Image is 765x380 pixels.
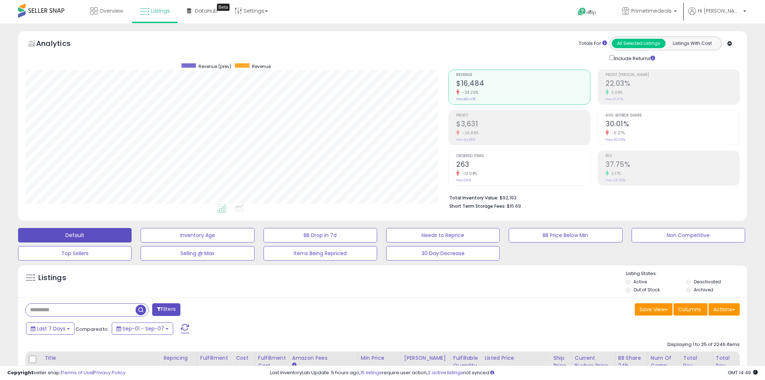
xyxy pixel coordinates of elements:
[217,4,230,11] div: Tooltip anchor
[26,322,74,335] button: Last 7 Days
[7,370,125,376] div: seller snap | |
[360,369,382,376] a: 15 listings
[361,354,398,362] div: Min Price
[112,322,173,335] button: Sep-01 - Sep-07
[195,7,218,14] span: DataHub
[38,273,66,283] h5: Listings
[200,354,230,362] div: Fulfillment
[456,178,471,182] small: Prev: 299
[606,73,739,77] span: Profit [PERSON_NAME]
[453,354,478,370] div: Fulfillable Quantity
[579,40,607,47] div: Totals For
[44,354,157,362] div: Title
[460,90,479,95] small: -23.25%
[270,370,758,376] div: Last InventoryLab Update: 5 hours ago, require user action, not synced.
[606,178,625,182] small: Prev: 36.95%
[449,195,499,201] b: Total Inventory Value:
[151,7,170,14] span: Listings
[99,7,123,14] span: Overview
[76,326,109,333] span: Compared to:
[18,246,132,261] button: Top Sellers
[141,246,254,261] button: Selling @ Max
[612,39,666,48] button: All Selected Listings
[606,97,623,101] small: Prev: 21.37%
[507,203,521,210] span: $15.69
[606,138,625,142] small: Prev: 30.09%
[632,228,745,242] button: Non Competitive
[606,114,739,118] span: Avg. Buybox Share
[94,369,125,376] a: Privacy Policy
[651,354,677,370] div: Num of Comp.
[404,354,447,362] div: [PERSON_NAME]
[456,97,475,101] small: Prev: $21,478
[572,2,610,24] a: Help
[62,369,93,376] a: Terms of Use
[252,63,271,69] span: Revenue
[264,246,377,261] button: Items Being Repriced
[626,270,747,277] p: Listing States:
[606,154,739,158] span: ROI
[386,246,500,261] button: 30 Day Decrease
[258,354,286,370] div: Fulfillment Cost
[456,73,590,77] span: Revenue
[577,7,586,16] i: Get Help
[456,120,590,130] h2: $3,631
[688,7,746,24] a: Hi [PERSON_NAME]
[609,171,621,176] small: 2.17%
[728,369,758,376] span: 2025-09-15 14:49 GMT
[665,39,719,48] button: Listings With Cost
[460,171,477,176] small: -12.04%
[428,369,463,376] a: 2 active listings
[449,203,506,209] b: Short Term Storage Fees:
[709,303,740,316] button: Actions
[152,303,180,316] button: Filters
[586,9,596,16] span: Help
[449,193,734,202] li: $92,193
[163,354,194,362] div: Repricing
[694,279,721,285] label: Deactivated
[36,38,85,50] h5: Analytics
[667,341,740,348] div: Displaying 1 to 25 of 2246 items
[264,228,377,242] button: BB Drop in 7d
[236,354,252,362] div: Cost
[606,79,739,89] h2: 22.03%
[631,7,672,14] span: Primetimedeals
[292,354,355,362] div: Amazon Fees
[7,369,34,376] strong: Copyright
[37,325,65,332] span: Last 7 Days
[456,160,590,170] h2: 263
[609,130,625,136] small: -0.27%
[456,154,590,158] span: Ordered Items
[456,114,590,118] span: Profit
[198,63,231,69] span: Revenue (prev)
[553,354,569,370] div: Ship Price
[716,354,736,377] div: Total Rev. Diff.
[575,354,612,370] div: Current Buybox Price
[633,279,647,285] label: Active
[460,130,479,136] small: -20.88%
[618,354,645,370] div: BB Share 24h.
[678,306,701,313] span: Columns
[683,354,710,370] div: Total Rev.
[606,120,739,130] h2: 30.01%
[698,7,741,14] span: Hi [PERSON_NAME]
[674,303,708,316] button: Columns
[694,287,713,293] label: Archived
[633,287,660,293] label: Out of Stock
[386,228,500,242] button: Needs to Reprice
[141,228,254,242] button: Inventory Age
[456,138,475,142] small: Prev: $4,589
[456,79,590,89] h2: $16,484
[509,228,622,242] button: BB Price Below Min
[635,303,672,316] button: Save View
[609,90,623,95] small: 3.09%
[18,228,132,242] button: Default
[484,354,547,362] div: Listed Price
[606,160,739,170] h2: 37.75%
[123,325,164,332] span: Sep-01 - Sep-07
[604,54,664,62] div: Include Returns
